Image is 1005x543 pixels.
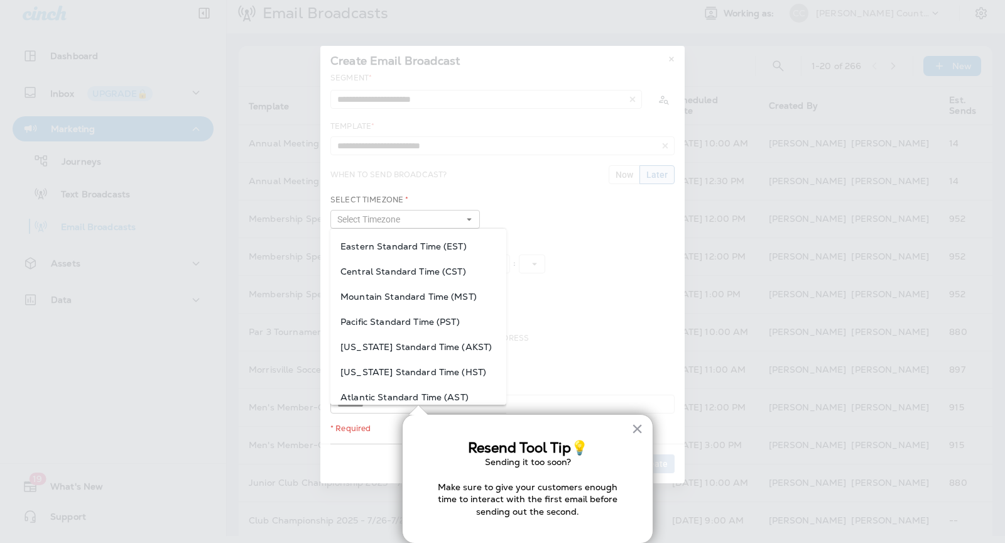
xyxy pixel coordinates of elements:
p: Make sure to give your customers enough time to interact with the first email before sending out ... [428,481,627,518]
span: Pacific Standard Time (PST) [340,317,496,327]
h3: Resend Tool Tip💡 [428,440,627,456]
span: Eastern Standard Time (EST) [340,241,496,251]
label: Select Timezone [330,195,408,205]
span: Central Standard Time (CST) [340,266,496,277]
p: Sending it too soon? [428,456,627,469]
button: Close [631,419,643,439]
div: * Required [330,424,675,434]
span: Mountain Standard Time (MST) [340,292,496,302]
span: [US_STATE] Standard Time (HST) [340,367,496,377]
span: Atlantic Standard Time (AST) [340,392,496,402]
span: [US_STATE] Standard Time (AKST) [340,342,496,352]
span: Select Timezone [337,214,405,225]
